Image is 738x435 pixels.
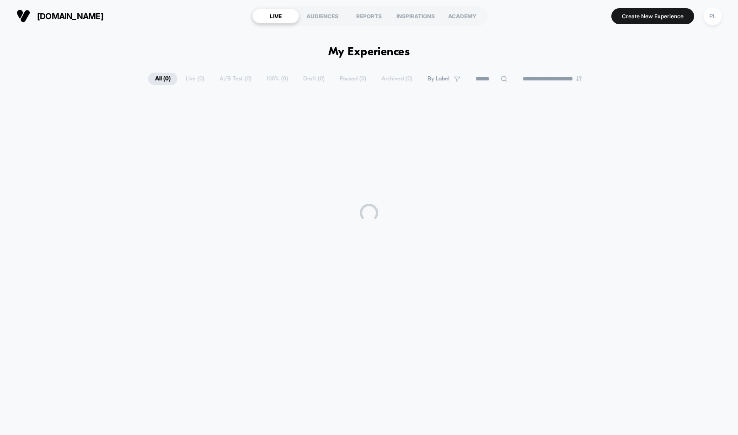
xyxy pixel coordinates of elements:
button: [DOMAIN_NAME] [14,9,106,23]
h1: My Experiences [328,46,410,59]
div: REPORTS [346,9,392,23]
img: end [576,76,582,81]
div: ACADEMY [439,9,486,23]
span: All ( 0 ) [148,73,177,85]
img: Visually logo [16,9,30,23]
span: [DOMAIN_NAME] [37,11,103,21]
div: LIVE [252,9,299,23]
div: PL [704,7,722,25]
div: INSPIRATIONS [392,9,439,23]
button: Create New Experience [611,8,694,24]
button: PL [701,7,724,26]
span: By Label [428,75,449,82]
div: AUDIENCES [299,9,346,23]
